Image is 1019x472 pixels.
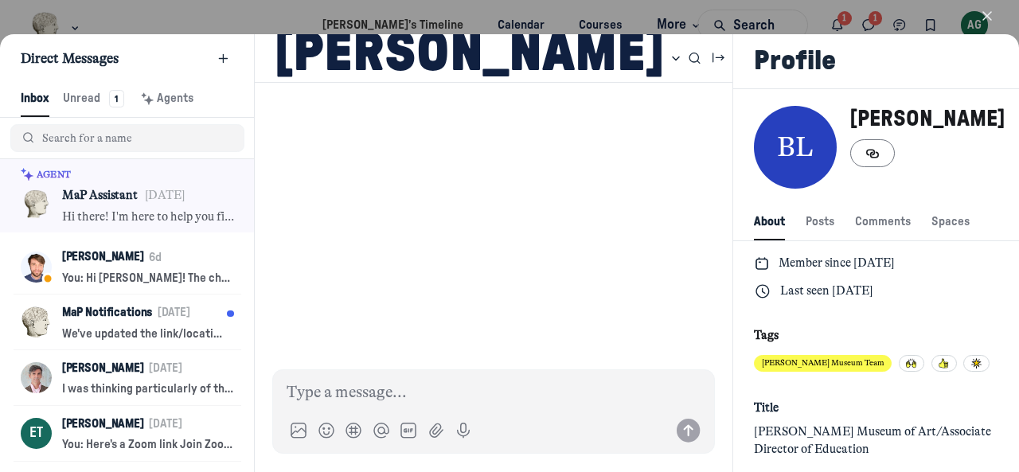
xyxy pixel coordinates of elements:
time: [DATE] [149,362,182,374]
button: Agents [138,83,193,117]
p: You: Hi [PERSON_NAME]! The check-in with [PERSON_NAME] and [PERSON_NAME] went well. It was nice t... [62,270,234,287]
div: Unread [63,90,124,107]
button: [PERSON_NAME][DATE]I was thinking particularly of the [GEOGRAPHIC_DATA]. [GEOGRAPHIC_DATA]. They ... [7,350,248,405]
span: Comments [855,213,911,231]
button: Unread1 [63,83,124,117]
input: Search for a name [42,130,240,146]
button: Send message [677,419,701,443]
p: [PERSON_NAME] [62,360,144,377]
span: About [754,213,785,231]
button: Spaces [931,205,970,240]
div: 1 [109,90,124,107]
p: [PERSON_NAME] [62,415,144,433]
span: Agent [37,169,71,180]
p: Hi there! I'm here to help you find the answers and resources you need. How can I help? [62,209,234,226]
button: Collapse the railbar [712,48,728,70]
p: You: Here's a Zoom link Join Zoom Meetinghttps://[US_STATE][DOMAIN_NAME][URL][SECURITY_DATA] Meet... [62,436,234,454]
div: Agents [138,90,193,107]
span: Spaces [931,213,970,231]
button: MaP Notifications[DATE]We've updated the link/location for [DATE] session (and future gatherings ... [7,295,248,349]
svg: Collapse the railbar [712,51,728,67]
p: [PERSON_NAME] [62,248,144,266]
button: Search messages [684,48,705,68]
p: I was thinking particularly of the [GEOGRAPHIC_DATA]. [GEOGRAPHIC_DATA]. They are on the verge of... [62,380,234,398]
div: ET [21,418,52,449]
time: [DATE] [145,188,185,202]
button: Inbox [21,83,49,117]
p: Member since [DATE] [779,255,895,272]
p: MaP Assistant [62,187,138,205]
h1: [PERSON_NAME] [275,21,663,95]
span: Title [754,400,779,417]
button: Posts [806,205,834,240]
time: [DATE] [149,418,182,430]
span: Inbox [21,90,49,107]
button: [PERSON_NAME]6dYou: Hi [PERSON_NAME]! The check-in with [PERSON_NAME] and [PERSON_NAME] went well... [7,240,248,295]
button: Copy link to profile [850,139,896,167]
h3: [PERSON_NAME] [850,106,1005,132]
button: Comments [855,205,911,240]
span: Direct Messages [21,50,119,68]
span: [PERSON_NAME] Museum of Art/Associate Director of Education [754,423,998,458]
h2: Profile [754,45,836,77]
button: Add image [287,419,310,443]
button: Add image [314,419,338,443]
p: Last seen [DATE] [780,283,873,300]
span: [PERSON_NAME] Museum Team [762,355,884,373]
span: Posts [806,213,834,231]
button: About [754,205,785,240]
button: New message [213,48,233,68]
div: BL [754,106,837,189]
p: We've updated the link/location for [DATE] session (and future gatherings for this event series).... [62,326,228,343]
p: MaP Notifications [62,304,153,322]
button: Link to a post, event, lesson, or space [342,419,365,443]
button: [PERSON_NAME][DATE]You: Here's a Zoom link Join Zoom Meetinghttps://[US_STATE][DOMAIN_NAME][URL][... [7,406,248,461]
div: Tags [754,327,998,345]
time: [DATE] [158,306,190,318]
time: 6d [149,252,162,263]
